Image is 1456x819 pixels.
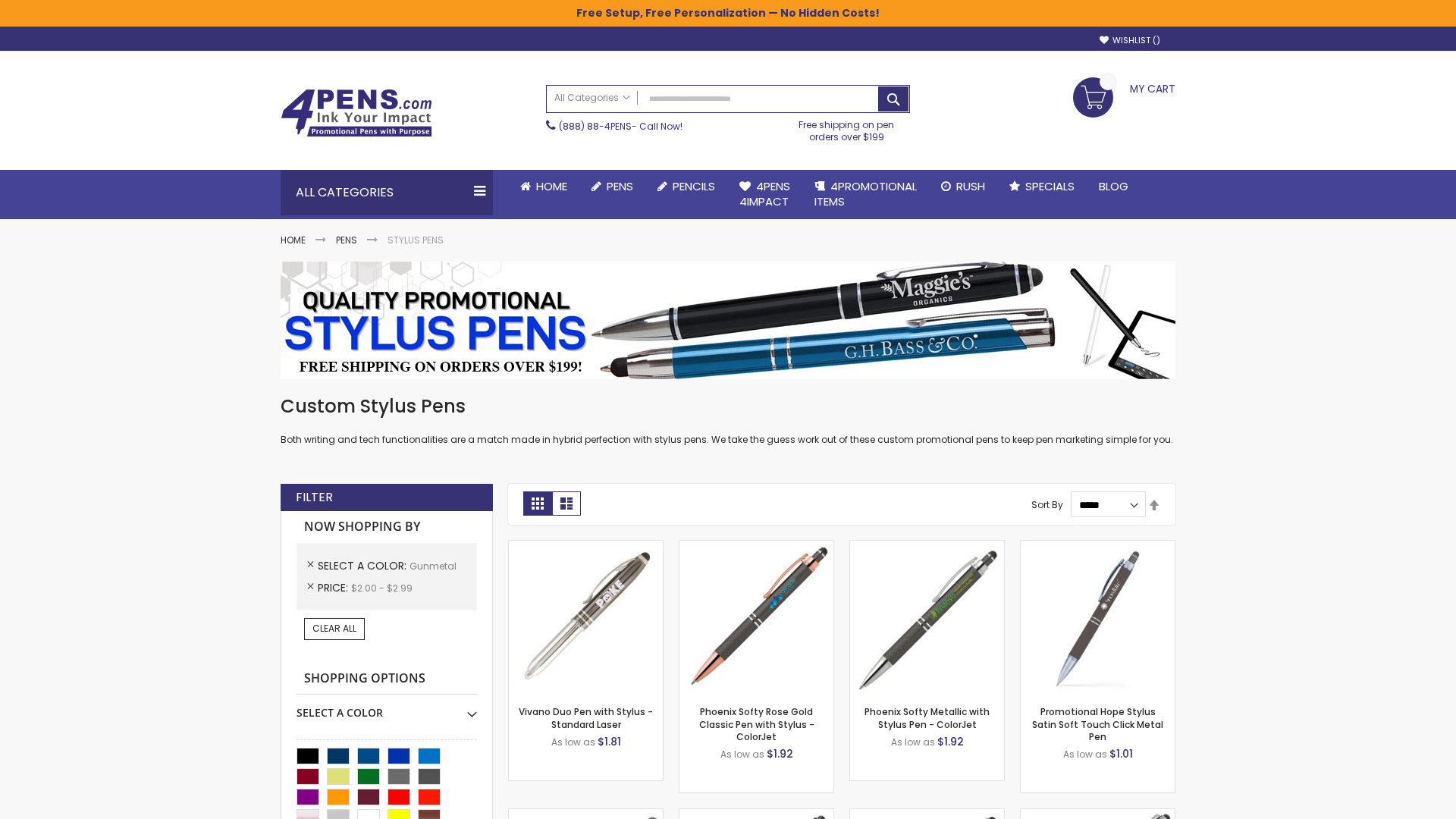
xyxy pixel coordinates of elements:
[559,120,632,133] a: (888) 88-4PENS
[554,92,630,104] span: All Categories
[388,234,444,246] strong: Stylus Pens
[645,170,727,203] a: Pencils
[1032,705,1163,742] a: Promotional Hope Stylus Satin Soft Touch Click Metal Pen
[891,736,935,748] span: As low as
[850,540,1004,553] a: Phoenix Softy Metallic with Stylus Pen - ColorJet-Gunmetal
[281,234,306,246] a: Home
[956,178,985,194] span: Rush
[1063,748,1107,761] span: As low as
[937,734,964,749] span: $1.92
[281,394,1175,419] h1: Custom Stylus Pens
[547,86,638,111] a: All Categories
[281,89,432,137] img: 4Pens Custom Pens and Promotional Products
[814,178,917,209] span: 4PROMOTIONAL ITEMS
[699,705,814,742] a: Phoenix Softy Rose Gold Classic Pen with Stylus - ColorJet
[297,511,477,543] strong: Now Shopping by
[1031,498,1063,511] label: Sort By
[509,540,663,553] a: Vivano Duo Pen with Stylus - Standard Laser-Gunmetal
[559,120,682,133] span: - Call Now!
[336,234,357,246] a: Pens
[929,170,997,203] a: Rush
[673,178,715,194] span: Pencils
[297,695,477,720] div: Select A Color
[679,540,833,553] a: Phoenix Softy Rose Gold Classic Pen with Stylus - ColorJet-Gunmetal
[850,541,1004,695] img: Phoenix Softy Metallic with Stylus Pen - ColorJet-Gunmetal
[727,170,802,219] a: 4Pens4impact
[997,170,1087,203] a: Specials
[536,178,567,194] span: Home
[297,663,477,695] strong: Shopping Options
[296,489,333,506] strong: Filter
[304,618,365,639] a: Clear All
[1021,540,1175,553] a: Promotional Hope Stylus Satin Soft Touch Click Metal Pen-Gunmetal
[1100,35,1160,46] a: Wishlist
[318,580,351,595] span: Price
[508,170,579,203] a: Home
[739,178,790,209] span: 4Pens 4impact
[607,178,633,194] span: Pens
[802,170,929,219] a: 4PROMOTIONALITEMS
[720,748,764,761] span: As low as
[281,170,493,215] div: All Categories
[679,541,833,695] img: Phoenix Softy Rose Gold Classic Pen with Stylus - ColorJet-Gunmetal
[351,582,413,595] span: $2.00 - $2.99
[783,113,911,143] div: Free shipping on pen orders over $199
[281,394,1175,447] div: Both writing and tech functionalities are a match made in hybrid perfection with stylus pens. We ...
[519,705,653,730] a: Vivano Duo Pen with Stylus - Standard Laser
[1021,541,1175,695] img: Promotional Hope Stylus Satin Soft Touch Click Metal Pen-Gunmetal
[1087,170,1141,203] a: Blog
[523,491,552,516] strong: Grid
[1099,178,1128,194] span: Blog
[1025,178,1075,194] span: Specials
[1109,746,1133,761] span: $1.01
[551,736,595,748] span: As low as
[767,746,793,761] span: $1.92
[579,170,645,203] a: Pens
[864,705,990,730] a: Phoenix Softy Metallic with Stylus Pen - ColorJet
[409,560,457,573] span: Gunmetal
[318,558,409,573] span: Select A Color
[312,622,356,635] span: Clear All
[509,541,663,695] img: Vivano Duo Pen with Stylus - Standard Laser-Gunmetal
[281,262,1175,379] img: Stylus Pens
[598,734,621,749] span: $1.81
